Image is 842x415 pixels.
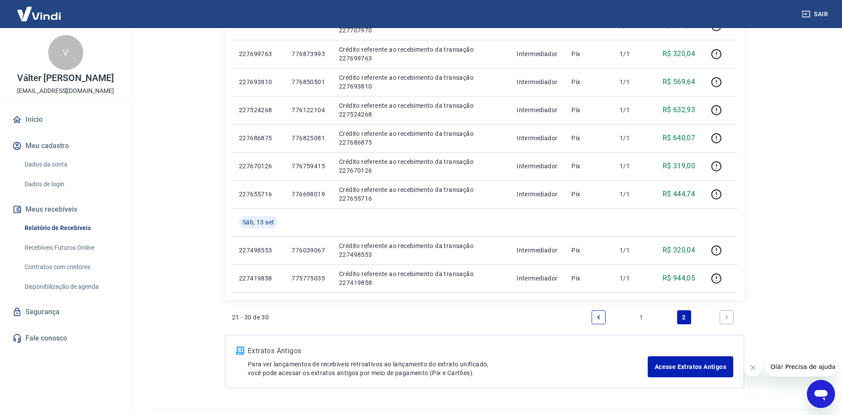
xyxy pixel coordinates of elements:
p: 1/1 [620,134,646,142]
a: Relatório de Recebíveis [21,219,121,237]
p: 776039067 [292,246,325,255]
p: 227419858 [239,274,278,283]
span: Sáb, 13 set [243,218,274,227]
p: Para ver lançamentos de recebíveis retroativos ao lançamento do extrato unificado, você pode aces... [248,360,648,377]
p: 1/1 [620,246,646,255]
p: Intermediador [517,106,557,114]
p: 21 - 30 de 30 [232,313,269,322]
div: V [48,35,83,70]
p: Pix [571,190,606,199]
p: 227498553 [239,246,278,255]
p: Intermediador [517,162,557,170]
a: Dados da conta [21,156,121,174]
p: 1/1 [620,106,646,114]
p: Crédito referente ao recebimento da transação 227419858 [339,270,503,287]
iframe: Fechar mensagem [744,359,762,376]
p: 1/1 [620,274,646,283]
p: Extratos Antigos [248,346,648,356]
p: [EMAIL_ADDRESS][DOMAIN_NAME] [17,86,114,96]
p: 227655716 [239,190,278,199]
p: 227524268 [239,106,278,114]
button: Sair [800,6,831,22]
a: Recebíveis Futuros Online [21,239,121,257]
p: Intermediador [517,50,557,58]
p: Intermediador [517,246,557,255]
p: Pix [571,162,606,170]
button: Meu cadastro [11,136,121,156]
a: Início [11,110,121,129]
ul: Pagination [588,307,737,328]
p: R$ 632,93 [663,105,696,115]
p: Intermediador [517,274,557,283]
p: R$ 319,00 [663,161,696,171]
p: R$ 444,74 [663,189,696,199]
p: Crédito referente ao recebimento da transação 227524268 [339,101,503,119]
a: Acesse Extratos Antigos [648,356,733,377]
p: Crédito referente ao recebimento da transação 227670126 [339,157,503,175]
iframe: Botão para abrir a janela de mensagens [807,380,835,408]
p: Crédito referente ao recebimento da transação 227498553 [339,241,503,259]
a: Dados de login [21,175,121,193]
p: 776759415 [292,162,325,170]
p: 776698019 [292,190,325,199]
p: R$ 944,05 [663,273,696,284]
p: 775775035 [292,274,325,283]
a: Fale conosco [11,329,121,348]
a: Page 2 is your current page [677,310,691,324]
p: 1/1 [620,50,646,58]
p: Pix [571,274,606,283]
p: Intermediador [517,134,557,142]
a: Disponibilização de agenda [21,278,121,296]
p: Pix [571,246,606,255]
p: 776873993 [292,50,325,58]
p: R$ 640,07 [663,133,696,143]
p: Pix [571,134,606,142]
p: R$ 320,04 [663,245,696,255]
p: 227699763 [239,50,278,58]
p: 776825081 [292,134,325,142]
p: 1/1 [620,190,646,199]
p: Crédito referente ao recebimento da transação 227693810 [339,73,503,91]
p: 776122104 [292,106,325,114]
p: 1/1 [620,78,646,86]
img: Vindi [11,0,68,27]
span: Olá! Precisa de ajuda? [5,6,74,13]
p: 227686875 [239,134,278,142]
p: 776850501 [292,78,325,86]
p: Válter [PERSON_NAME] [17,74,114,83]
a: Contratos com credores [21,258,121,276]
p: Crédito referente ao recebimento da transação 227686875 [339,129,503,147]
a: Previous page [592,310,606,324]
p: R$ 320,04 [663,49,696,59]
p: 227670126 [239,162,278,170]
p: Crédito referente ao recebimento da transação 227699763 [339,45,503,63]
img: ícone [236,347,244,355]
p: R$ 569,64 [663,77,696,87]
a: Next page [720,310,734,324]
p: 227693810 [239,78,278,86]
p: Intermediador [517,190,557,199]
button: Meus recebíveis [11,200,121,219]
iframe: Mensagem da empresa [765,357,835,376]
p: Pix [571,78,606,86]
p: Intermediador [517,78,557,86]
p: 1/1 [620,162,646,170]
a: Segurança [11,302,121,322]
p: Crédito referente ao recebimento da transação 227655716 [339,185,503,203]
a: Page 1 [634,310,648,324]
p: Pix [571,50,606,58]
p: Pix [571,106,606,114]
